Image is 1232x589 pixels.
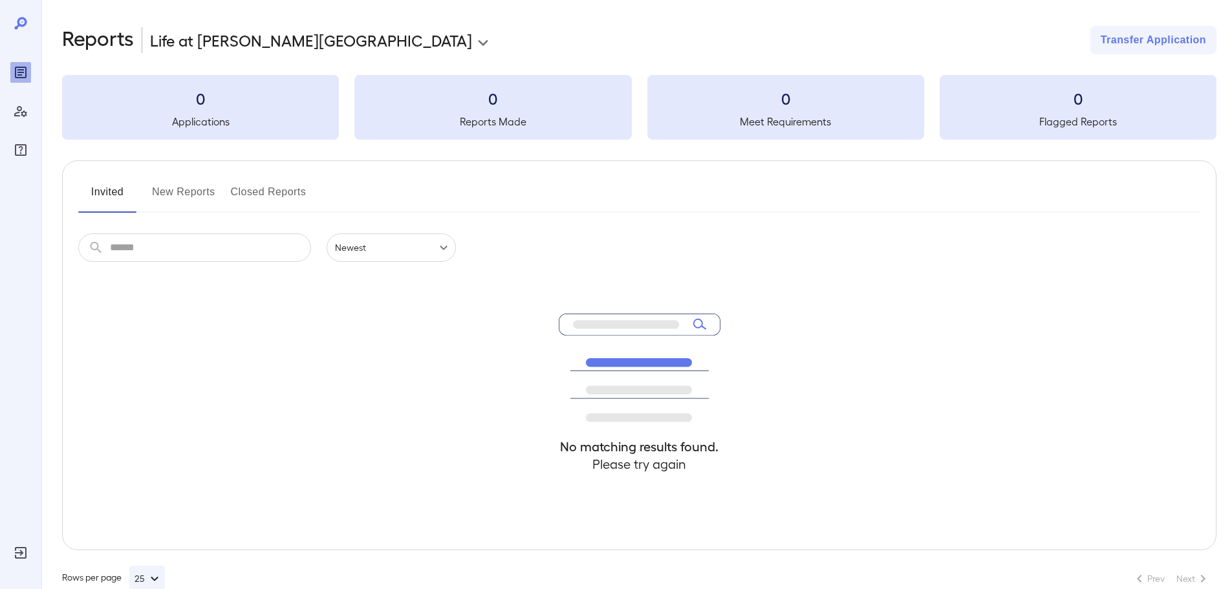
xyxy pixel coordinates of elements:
[647,114,924,129] h5: Meet Requirements
[231,182,307,213] button: Closed Reports
[1090,26,1216,54] button: Transfer Application
[152,182,215,213] button: New Reports
[559,438,720,455] h4: No matching results found.
[354,114,631,129] h5: Reports Made
[62,26,134,54] h2: Reports
[62,114,339,129] h5: Applications
[1126,568,1216,589] nav: pagination navigation
[647,88,924,109] h3: 0
[559,455,720,473] h4: Please try again
[78,182,136,213] button: Invited
[327,233,456,262] div: Newest
[10,542,31,563] div: Log Out
[62,75,1216,140] summary: 0Applications0Reports Made0Meet Requirements0Flagged Reports
[354,88,631,109] h3: 0
[10,62,31,83] div: Reports
[940,114,1216,129] h5: Flagged Reports
[10,140,31,160] div: FAQ
[940,88,1216,109] h3: 0
[150,30,472,50] p: Life at [PERSON_NAME][GEOGRAPHIC_DATA]
[62,88,339,109] h3: 0
[10,101,31,122] div: Manage Users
